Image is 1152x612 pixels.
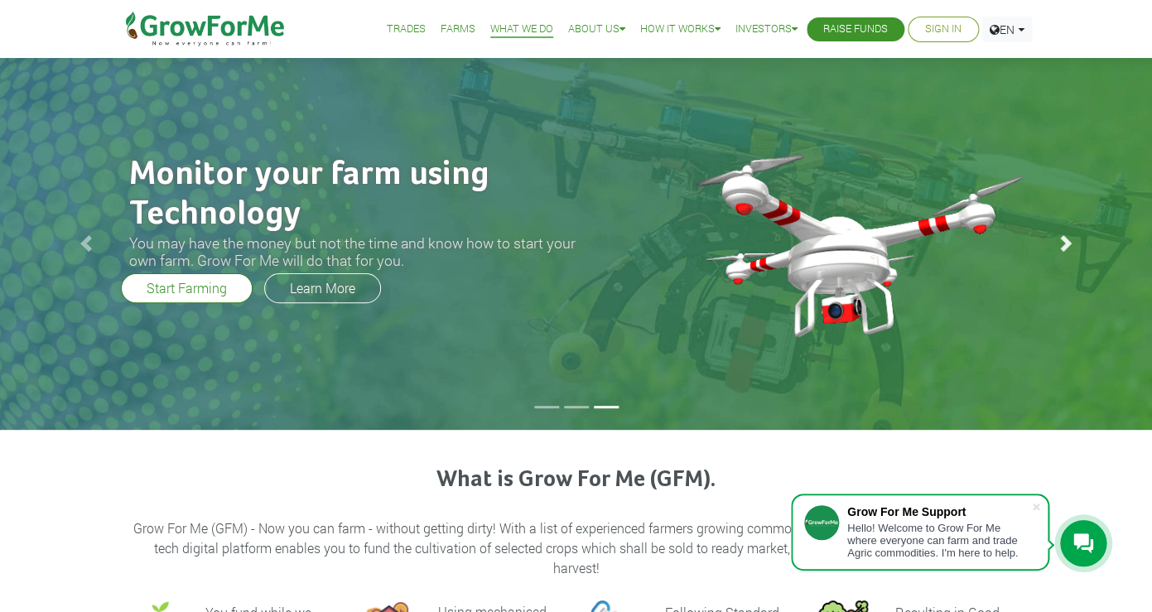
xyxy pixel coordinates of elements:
a: How it Works [640,21,721,38]
a: Raise Funds [823,21,888,38]
a: What We Do [490,21,553,38]
a: Start Farming [121,273,253,303]
h3: You may have the money but not the time and know how to start your own farm. Grow For Me will do ... [129,234,601,269]
a: Trades [387,21,426,38]
a: Farms [441,21,475,38]
a: Investors [735,21,798,38]
a: About Us [568,21,625,38]
a: Learn More [264,273,381,303]
a: EN [982,17,1032,42]
h3: What is Grow For Me (GFM). [132,466,1021,494]
a: Sign In [925,21,962,38]
p: Grow For Me (GFM) - Now you can farm - without getting dirty! With a list of experienced farmers ... [132,518,1021,578]
div: Hello! Welcome to Grow For Me where everyone can farm and trade Agric commodities. I'm here to help. [847,522,1031,559]
h2: Monitor your farm using Technology [129,155,601,234]
img: growforme image [668,88,1036,346]
div: Grow For Me Support [847,505,1031,518]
